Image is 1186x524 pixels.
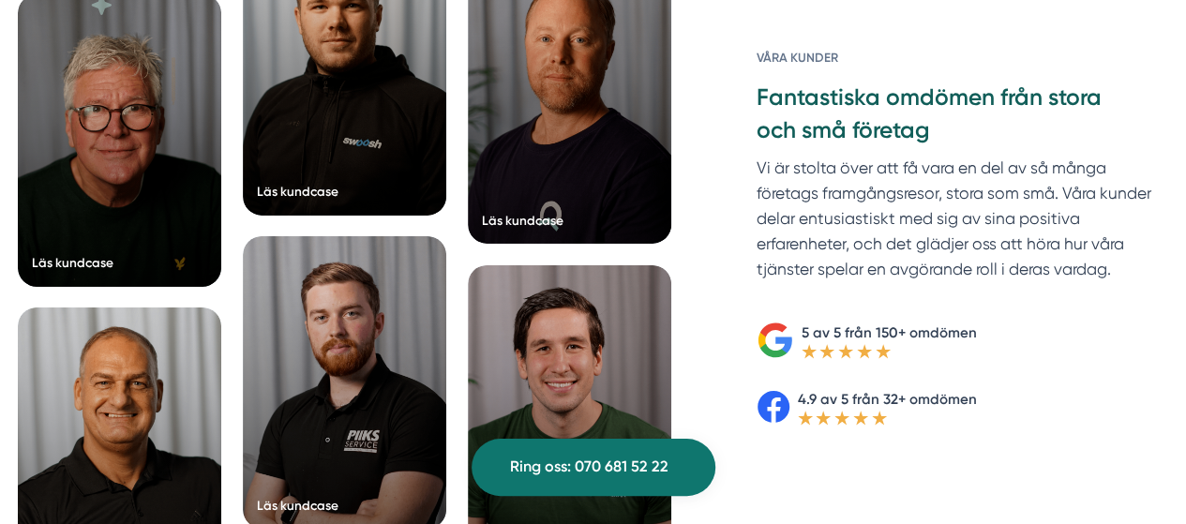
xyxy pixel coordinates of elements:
div: Läs kundcase [257,183,338,201]
span: Ring oss: 070 681 52 22 [510,455,668,479]
div: Läs kundcase [257,497,338,515]
div: Läs kundcase [482,212,563,230]
a: Ring oss: 070 681 52 22 [472,439,715,496]
p: 5 av 5 från 150+ omdömen [802,322,977,344]
div: Läs kundcase [32,254,113,272]
h6: Våra kunder [757,48,1168,82]
p: 4.9 av 5 från 32+ omdömen [798,388,977,411]
h3: Fantastiska omdömen från stora och små företag [757,82,1168,155]
p: Vi är stolta över att få vara en del av så många företags framgångsresor, stora som små. Våra kun... [757,156,1168,292]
